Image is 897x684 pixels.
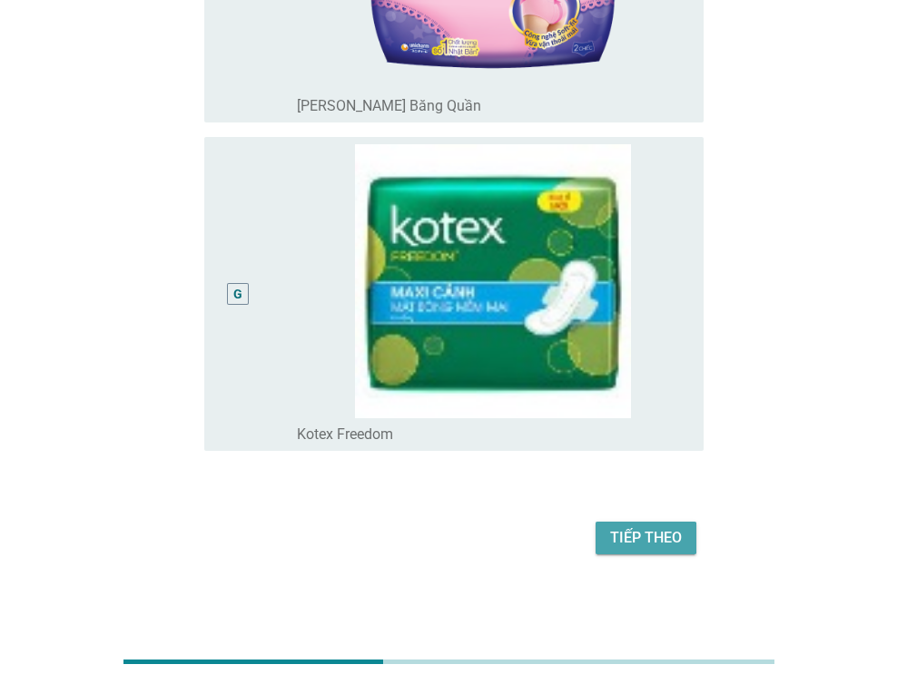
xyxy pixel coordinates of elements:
[610,527,682,549] div: Tiếp theo
[297,144,689,418] img: 87a52a9b-c0be-4267-a96a-ce67032137aa-image25.jpeg
[233,284,242,303] div: G
[297,97,481,115] label: [PERSON_NAME] Băng Quần
[297,425,393,444] label: Kotex Freedom
[596,522,696,554] button: Tiếp theo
